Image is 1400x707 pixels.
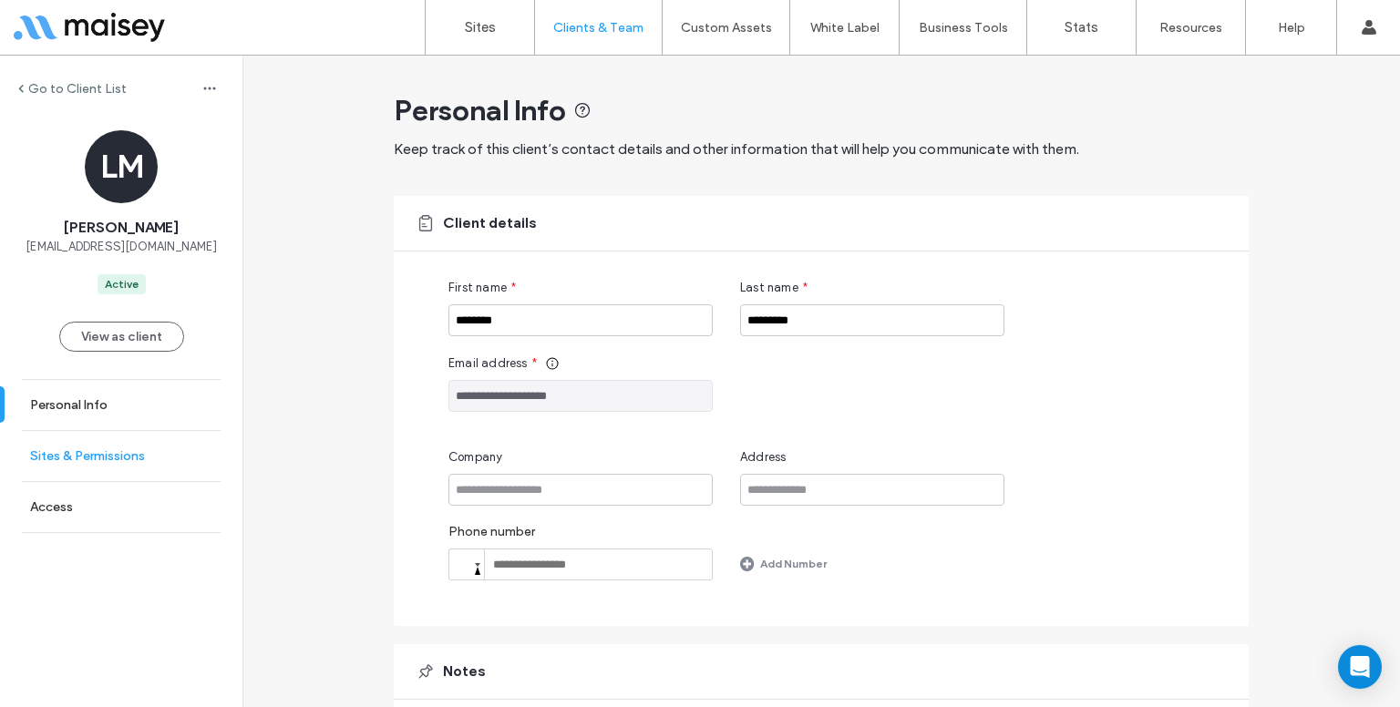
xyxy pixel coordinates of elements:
label: Sites [465,19,496,36]
span: Last name [740,279,798,297]
span: Address [740,448,786,466]
span: Email address [448,354,528,373]
span: Help [41,13,78,29]
div: Active [105,276,139,292]
input: Email address [448,380,713,412]
span: [EMAIL_ADDRESS][DOMAIN_NAME] [26,238,217,256]
span: Client details [443,213,537,233]
label: Resources [1159,20,1222,36]
input: Company [448,474,713,506]
span: Personal Info [394,92,566,128]
div: LM [85,130,158,203]
span: [PERSON_NAME] [64,218,179,238]
label: Add Number [760,548,827,579]
button: View as client [59,322,184,352]
span: Company [448,448,502,466]
label: Go to Client List [28,81,127,97]
label: Phone number [448,524,713,548]
label: Clients & Team [553,20,643,36]
label: Stats [1065,19,1098,36]
div: Open Intercom Messenger [1338,645,1382,689]
label: Sites & Permissions [30,448,145,464]
label: Help [1278,20,1305,36]
label: Business Tools [919,20,1008,36]
input: Last name [740,304,1004,336]
label: Access [30,499,73,515]
span: First name [448,279,507,297]
input: First name [448,304,713,336]
span: Notes [443,661,486,681]
label: Custom Assets [681,20,772,36]
input: Address [740,474,1004,506]
label: White Label [810,20,880,36]
label: Personal Info [30,397,108,413]
span: Keep track of this client’s contact details and other information that will help you communicate ... [394,140,1079,158]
